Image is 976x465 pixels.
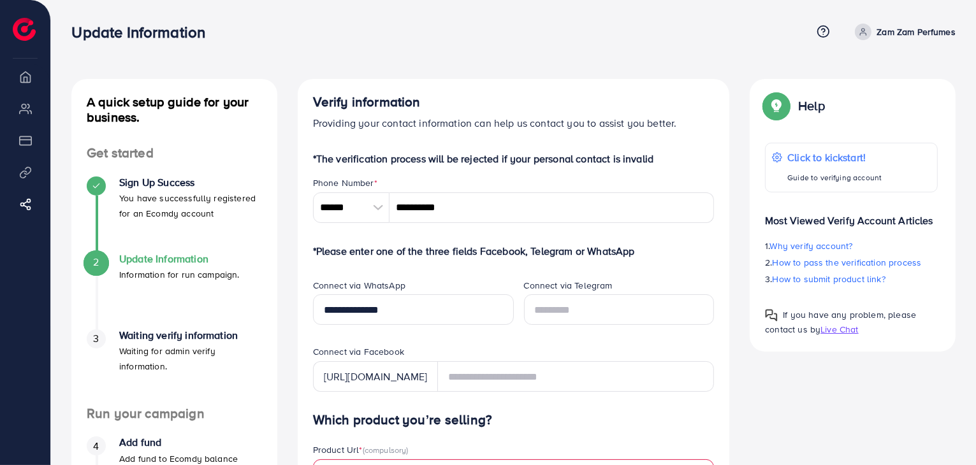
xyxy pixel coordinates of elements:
[922,408,966,455] iframe: Chat
[71,329,277,406] li: Waiting verify information
[119,190,262,221] p: You have successfully registered for an Ecomdy account
[71,94,277,125] h4: A quick setup guide for your business.
[765,94,788,117] img: Popup guide
[313,176,377,189] label: Phone Number
[765,203,938,228] p: Most Viewed Verify Account Articles
[71,253,277,329] li: Update Information
[770,240,853,252] span: Why verify account?
[850,24,956,40] a: Zam Zam Perfumes
[363,444,409,455] span: (compulsory)
[71,23,215,41] h3: Update Information
[313,151,715,166] p: *The verification process will be rejected if your personal contact is invalid
[820,323,858,336] span: Live Chat
[787,170,882,185] p: Guide to verifying account
[765,309,778,322] img: Popup guide
[798,98,825,113] p: Help
[313,345,404,358] label: Connect via Facebook
[765,255,938,270] p: 2.
[313,443,409,456] label: Product Url
[71,145,277,161] h4: Get started
[313,94,715,110] h4: Verify information
[313,115,715,131] p: Providing your contact information can help us contact you to assist you better.
[765,238,938,254] p: 1.
[877,24,956,39] p: Zam Zam Perfumes
[119,267,240,282] p: Information for run campaign.
[93,331,99,346] span: 3
[313,279,405,292] label: Connect via WhatsApp
[119,436,238,448] h4: Add fund
[313,361,438,392] div: [URL][DOMAIN_NAME]
[313,243,715,259] p: *Please enter one of the three fields Facebook, Telegram or WhatsApp
[13,18,36,41] img: logo
[71,406,277,422] h4: Run your campaign
[71,176,277,253] li: Sign Up Success
[93,439,99,454] span: 4
[765,271,938,287] p: 3.
[773,256,922,269] span: How to pass the verification process
[773,273,885,285] span: How to submit product link?
[765,308,916,336] span: If you have any problem, please contact us by
[119,343,262,374] p: Waiting for admin verify information.
[119,329,262,341] h4: Waiting verify information
[119,253,240,265] h4: Update Information
[787,150,882,165] p: Click to kickstart!
[524,279,613,292] label: Connect via Telegram
[93,255,99,269] span: 2
[119,176,262,189] h4: Sign Up Success
[313,412,715,428] h4: Which product you’re selling?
